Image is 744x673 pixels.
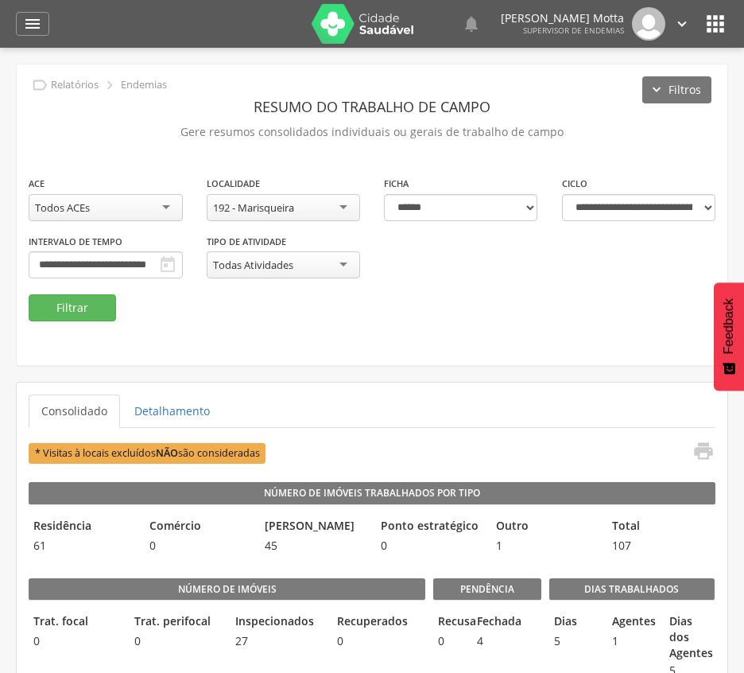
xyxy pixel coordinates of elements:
label: Tipo de Atividade [207,235,286,248]
legend: Recuperados [332,613,425,632]
i:  [692,440,715,462]
p: Endemias [121,79,167,91]
p: [PERSON_NAME] Motta [501,13,624,24]
span: 45 [260,538,368,554]
legend: [PERSON_NAME] [260,518,368,536]
legend: Fechada [472,613,502,632]
span: 0 [130,633,223,649]
legend: Trat. focal [29,613,122,632]
legend: Agentes [607,613,657,632]
header: Resumo do Trabalho de Campo [29,92,715,121]
i:  [23,14,42,33]
legend: Dias [549,613,599,632]
span: 1 [491,538,599,554]
label: Ficha [384,177,409,190]
span: * Visitas à locais excluídos são consideradas [29,443,265,463]
label: ACE [29,177,45,190]
a:  [462,7,481,41]
legend: Número de Imóveis Trabalhados por Tipo [29,482,715,504]
span: 0 [376,538,484,554]
span: 1 [607,633,657,649]
label: Ciclo [562,177,587,190]
i:  [101,76,118,94]
legend: Ponto estratégico [376,518,484,536]
legend: Trat. perifocal [130,613,223,632]
span: 0 [332,633,425,649]
legend: Residência [29,518,137,536]
button: Feedback - Mostrar pesquisa [714,282,744,391]
span: 0 [29,633,122,649]
legend: Outro [491,518,599,536]
i:  [31,76,48,94]
legend: Total [607,518,715,536]
div: Todas Atividades [213,258,293,272]
i:  [462,14,481,33]
a:  [683,440,715,466]
label: Localidade [207,177,260,190]
span: 0 [145,538,253,554]
legend: Pendência [433,578,541,601]
span: 107 [607,538,715,554]
span: 5 [549,633,599,649]
a:  [673,7,691,41]
span: 4 [472,633,502,649]
div: 192 - Marisqueira [213,200,294,215]
legend: Número de imóveis [29,578,425,601]
button: Filtrar [29,294,116,321]
legend: Inspecionados [231,613,324,632]
legend: Dias Trabalhados [549,578,715,601]
legend: Dias dos Agentes [665,613,715,661]
i:  [158,255,177,274]
legend: Comércio [145,518,253,536]
a: Consolidado [29,395,120,428]
p: Gere resumos consolidados individuais ou gerais de trabalho de campo [29,121,715,143]
i:  [703,11,728,37]
a: Detalhamento [122,395,223,428]
b: NÃO [156,446,178,460]
a:  [16,12,49,36]
span: 61 [29,538,137,554]
div: Todos ACEs [35,200,90,215]
span: Supervisor de Endemias [523,25,624,36]
span: 0 [433,633,463,649]
legend: Recusa [433,613,463,632]
label: Intervalo de Tempo [29,235,122,248]
button: Filtros [642,76,711,103]
i:  [673,15,691,33]
p: Relatórios [51,79,99,91]
span: Feedback [722,298,736,354]
span: 27 [231,633,324,649]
